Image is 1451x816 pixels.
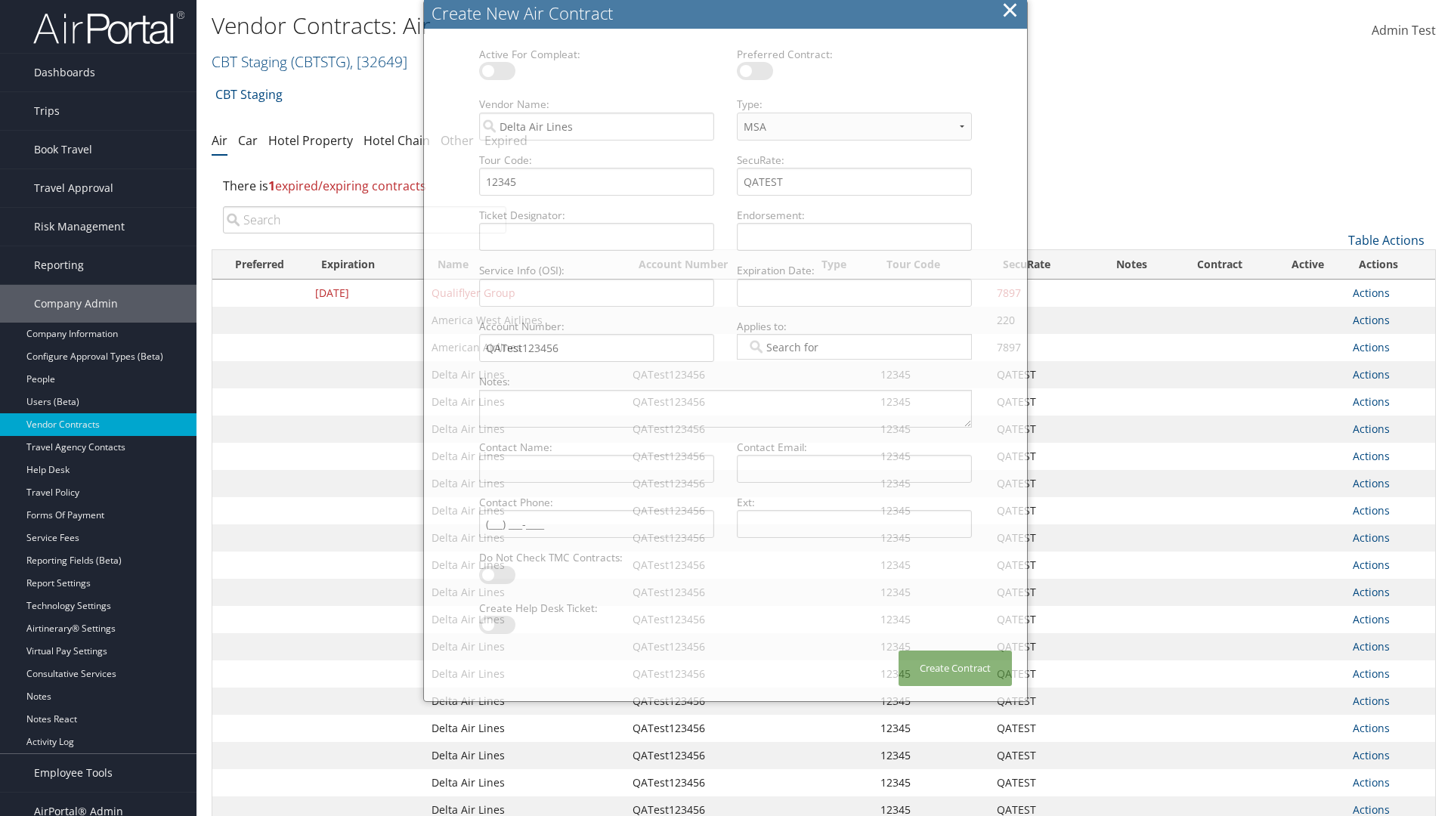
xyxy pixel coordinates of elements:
td: QATEST [989,497,1094,524]
span: expired/expiring contracts [268,178,426,194]
th: Expiration: activate to sort column descending [308,250,424,280]
td: 7897 [989,334,1094,361]
td: QATEST [989,443,1094,470]
a: Actions [1353,422,1390,436]
h1: Vendor Contracts: Air [212,10,1028,42]
label: Contact Phone: [473,495,720,510]
td: QATEST [989,606,1094,633]
a: Actions [1353,449,1390,463]
button: Create Contract [899,651,1012,686]
label: Vendor Name: [473,97,720,112]
a: Actions [1353,367,1390,382]
span: Reporting [34,246,84,284]
td: QATEST [989,769,1094,796]
span: Employee Tools [34,754,113,792]
th: SecuRate: activate to sort column ascending [989,250,1094,280]
img: airportal-logo.png [33,10,184,45]
label: Account Number: [473,319,720,334]
a: Admin Test [1372,8,1436,54]
label: Active For Compleat: [473,47,720,62]
a: CBT Staging [215,79,283,110]
a: Hotel Property [268,132,353,149]
td: QATEST [989,579,1094,606]
div: There is [212,165,1436,206]
td: QATEST [989,715,1094,742]
a: Actions [1353,394,1390,409]
th: Actions [1345,250,1435,280]
span: Company Admin [34,285,118,323]
td: QATEST [989,742,1094,769]
label: Tour Code: [473,153,720,168]
td: QATEST [989,552,1094,579]
a: Car [238,132,258,149]
a: Actions [1353,748,1390,762]
label: Notes: [473,374,978,389]
th: Active: activate to sort column ascending [1270,250,1344,280]
td: QATEST [989,416,1094,443]
strong: 1 [268,178,275,194]
a: Actions [1353,558,1390,572]
td: QATEST [989,388,1094,416]
td: Delta Air Lines [424,715,625,742]
a: Actions [1353,286,1390,300]
td: QATEST [989,470,1094,497]
a: Actions [1353,721,1390,735]
label: Preferred Contract: [731,47,978,62]
a: Actions [1353,313,1390,327]
span: Dashboards [34,54,95,91]
span: Book Travel [34,131,92,168]
span: Trips [34,92,60,130]
label: Expiration Date: [731,263,978,278]
td: Delta Air Lines [424,742,625,769]
a: Actions [1353,476,1390,490]
span: Travel Approval [34,169,113,207]
td: QATEST [989,688,1094,715]
label: Service Info (OSI): [473,263,720,278]
td: 12345 [873,769,989,796]
td: QATEST [989,660,1094,688]
span: Admin Test [1372,22,1436,39]
td: QATEST [989,633,1094,660]
input: (___) ___-____ [479,510,714,538]
label: Ticket Designator: [473,208,720,223]
td: QATest123456 [625,742,808,769]
td: 12345 [873,742,989,769]
label: Type: [731,97,978,112]
td: [DATE] [308,280,424,307]
a: Actions [1353,694,1390,708]
label: Endorsement: [731,208,978,223]
a: Actions [1353,340,1390,354]
a: Actions [1353,612,1390,626]
a: Actions [1353,775,1390,790]
label: Create Help Desk Ticket: [473,601,720,616]
span: , [ 32649 ] [350,51,407,72]
label: Contact Name: [473,440,720,455]
a: Actions [1353,530,1390,545]
a: Actions [1353,503,1390,518]
a: Table Actions [1348,232,1425,249]
label: Applies to: [731,319,978,334]
th: Notes: activate to sort column ascending [1094,250,1169,280]
label: Contact Email: [731,440,978,455]
a: Actions [1353,585,1390,599]
td: QATEST [989,524,1094,552]
span: Risk Management [34,208,125,246]
a: Air [212,132,227,149]
a: Hotel Chain [364,132,430,149]
label: SecuRate: [731,153,978,168]
th: Preferred: activate to sort column ascending [212,250,308,280]
label: Do Not Check TMC Contracts: [473,550,720,565]
td: Delta Air Lines [424,769,625,796]
td: QATEST [989,361,1094,388]
a: CBT Staging [212,51,407,72]
input: Search for Airline [747,339,831,354]
label: Ext: [731,495,978,510]
th: Contract: activate to sort column ascending [1169,250,1270,280]
td: QATest123456 [625,769,808,796]
a: Actions [1353,666,1390,681]
td: 12345 [873,715,989,742]
div: Create New Air Contract [432,2,1027,25]
span: ( CBTSTG ) [291,51,350,72]
td: 7897 [989,280,1094,307]
a: Actions [1353,639,1390,654]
